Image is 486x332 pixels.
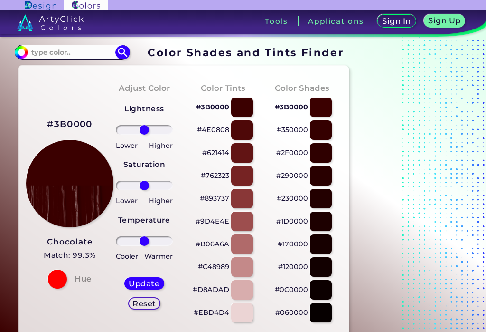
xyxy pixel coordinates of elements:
[130,280,159,287] h5: Update
[123,160,166,169] strong: Saturation
[28,46,116,59] input: type color..
[194,307,229,318] p: #EBD4D4
[277,124,308,136] p: #350000
[133,300,155,307] h5: Reset
[44,236,96,248] h3: Chocolate
[275,307,308,318] p: #060000
[275,101,308,113] p: #3B0000
[308,18,364,25] h3: Applications
[275,81,329,95] h4: Color Shades
[196,215,229,227] p: #9D4E4E
[276,147,308,158] p: #2F0000
[26,140,113,227] img: paint_stamp_2_half.png
[75,272,91,286] h4: Hue
[276,170,308,181] p: #290000
[383,18,410,25] h5: Sign In
[119,81,170,95] h4: Adjust Color
[197,124,229,136] p: #4E0808
[201,170,229,181] p: #762323
[198,261,229,273] p: #C48989
[275,284,308,295] p: #0C0000
[118,215,170,225] strong: Temperature
[201,81,245,95] h4: Color Tints
[276,215,308,227] p: #1D0000
[25,1,56,10] img: ArtyClick Design logo
[196,238,229,250] p: #B06A6A
[116,251,138,262] p: Cooler
[379,15,414,28] a: Sign In
[425,15,463,28] a: Sign Up
[115,45,130,59] img: icon search
[44,249,96,262] h5: Match: 99.3%
[148,45,344,59] h1: Color Shades and Tints Finder
[144,251,173,262] p: Warmer
[149,140,173,151] p: Higher
[47,118,92,130] h2: #3B0000
[278,238,308,250] p: #170000
[193,284,229,295] p: #D8ADAD
[277,193,308,204] p: #230000
[116,195,138,206] p: Lower
[196,101,229,113] p: #3B0000
[44,235,96,262] a: Chocolate Match: 99.3%
[116,140,138,151] p: Lower
[17,14,84,31] img: logo_artyclick_colors_white.svg
[430,17,459,24] h5: Sign Up
[200,193,229,204] p: #893737
[278,261,308,273] p: #120000
[265,18,288,25] h3: Tools
[149,195,173,206] p: Higher
[202,147,229,158] p: #621414
[124,104,164,113] strong: Lightness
